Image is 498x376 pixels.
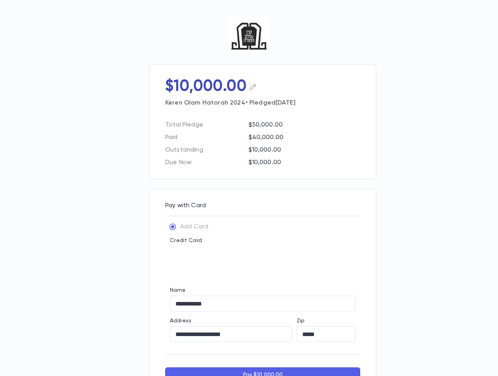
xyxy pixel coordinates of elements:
img: Keren Olam Hatorah [228,17,270,52]
p: Pay with Card [165,202,360,210]
p: $40,000.00 [249,134,360,141]
p: $10,000.00 [249,146,360,154]
p: Credit Card [170,237,355,244]
p: Paid [165,134,244,141]
label: Address [170,318,191,324]
p: Due Now [165,159,244,166]
p: Add Card [180,223,208,231]
p: $10,000.00 [249,159,360,166]
p: $10,000.00 [165,77,247,96]
p: Total Pledge [165,121,244,129]
p: $50,000.00 [249,121,360,129]
p: Outstanding [165,146,244,154]
label: Name [170,287,186,293]
label: Zip [297,318,305,324]
p: Keren Olam Hatorah 2024 • Pledged [DATE] [165,96,360,107]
